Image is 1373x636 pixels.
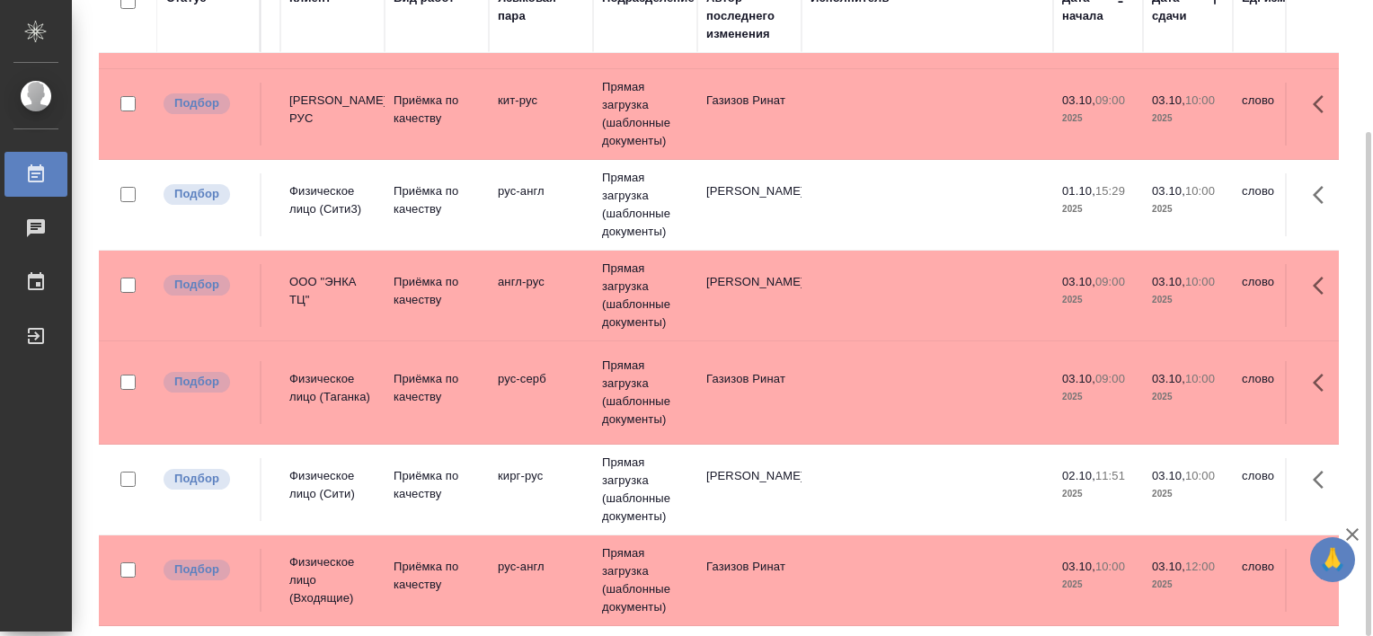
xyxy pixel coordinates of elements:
[1062,200,1134,218] p: 2025
[593,445,697,534] td: Прямая загрузка (шаблонные документы)
[1185,469,1215,482] p: 10:00
[1152,388,1224,406] p: 2025
[394,467,480,503] p: Приёмка по качеству
[1310,537,1355,582] button: 🙏
[289,92,376,128] p: [PERSON_NAME] РУС
[174,276,219,294] p: Подбор
[1185,184,1215,198] p: 10:00
[174,561,219,579] p: Подбор
[593,535,697,625] td: Прямая загрузка (шаблонные документы)
[1152,275,1185,288] p: 03.10,
[1062,291,1134,309] p: 2025
[1062,275,1095,288] p: 03.10,
[1062,576,1134,594] p: 2025
[1062,372,1095,385] p: 03.10,
[593,251,697,340] td: Прямая загрузка (шаблонные документы)
[1302,264,1345,307] button: Здесь прячутся важные кнопки
[489,458,593,521] td: кирг-рус
[1062,110,1134,128] p: 2025
[697,83,802,146] td: Газизов Ринат
[1095,372,1125,385] p: 09:00
[593,160,697,250] td: Прямая загрузка (шаблонные документы)
[593,69,697,159] td: Прямая загрузка (шаблонные документы)
[174,94,219,112] p: Подбор
[394,92,480,128] p: Приёмка по качеству
[394,182,480,218] p: Приёмка по качеству
[289,182,376,218] p: Физическое лицо (Сити3)
[1152,576,1224,594] p: 2025
[1152,200,1224,218] p: 2025
[1062,93,1095,107] p: 03.10,
[1062,560,1095,573] p: 03.10,
[1185,372,1215,385] p: 10:00
[1152,93,1185,107] p: 03.10,
[697,361,802,424] td: Газизов Ринат
[1233,458,1337,521] td: слово
[1185,275,1215,288] p: 10:00
[1152,110,1224,128] p: 2025
[174,373,219,391] p: Подбор
[1062,469,1095,482] p: 02.10,
[489,264,593,327] td: англ-рус
[697,264,802,327] td: [PERSON_NAME]
[162,273,251,297] div: Можно подбирать исполнителей
[697,173,802,236] td: [PERSON_NAME]
[489,549,593,612] td: рус-англ
[1152,560,1185,573] p: 03.10,
[1152,372,1185,385] p: 03.10,
[1062,485,1134,503] p: 2025
[1233,361,1337,424] td: слово
[1095,93,1125,107] p: 09:00
[394,273,480,309] p: Приёмка по качеству
[289,370,376,406] p: Физическое лицо (Таганка)
[174,470,219,488] p: Подбор
[162,467,251,491] div: Можно подбирать исполнителей
[1302,361,1345,404] button: Здесь прячутся важные кнопки
[1233,549,1337,612] td: слово
[289,553,376,607] p: Физическое лицо (Входящие)
[1095,560,1125,573] p: 10:00
[1152,291,1224,309] p: 2025
[394,558,480,594] p: Приёмка по качеству
[1185,93,1215,107] p: 10:00
[162,92,251,116] div: Можно подбирать исполнителей
[1062,388,1134,406] p: 2025
[1317,541,1348,579] span: 🙏
[1095,469,1125,482] p: 11:51
[1062,184,1095,198] p: 01.10,
[489,83,593,146] td: кит-рус
[1095,275,1125,288] p: 09:00
[1302,83,1345,126] button: Здесь прячутся важные кнопки
[1095,184,1125,198] p: 15:29
[489,361,593,424] td: рус-серб
[1152,485,1224,503] p: 2025
[1233,264,1337,327] td: слово
[697,549,802,612] td: Газизов Ринат
[289,467,376,503] p: Физическое лицо (Сити)
[289,273,376,309] p: ООО "ЭНКА ТЦ"
[1152,469,1185,482] p: 03.10,
[1302,549,1345,592] button: Здесь прячутся важные кнопки
[1302,458,1345,501] button: Здесь прячутся важные кнопки
[697,458,802,521] td: [PERSON_NAME]
[394,370,480,406] p: Приёмка по качеству
[1233,83,1337,146] td: слово
[162,182,251,207] div: Можно подбирать исполнителей
[1152,184,1185,198] p: 03.10,
[162,370,251,394] div: Можно подбирать исполнителей
[1185,560,1215,573] p: 12:00
[489,173,593,236] td: рус-англ
[593,348,697,437] td: Прямая загрузка (шаблонные документы)
[1233,173,1337,236] td: слово
[174,185,219,203] p: Подбор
